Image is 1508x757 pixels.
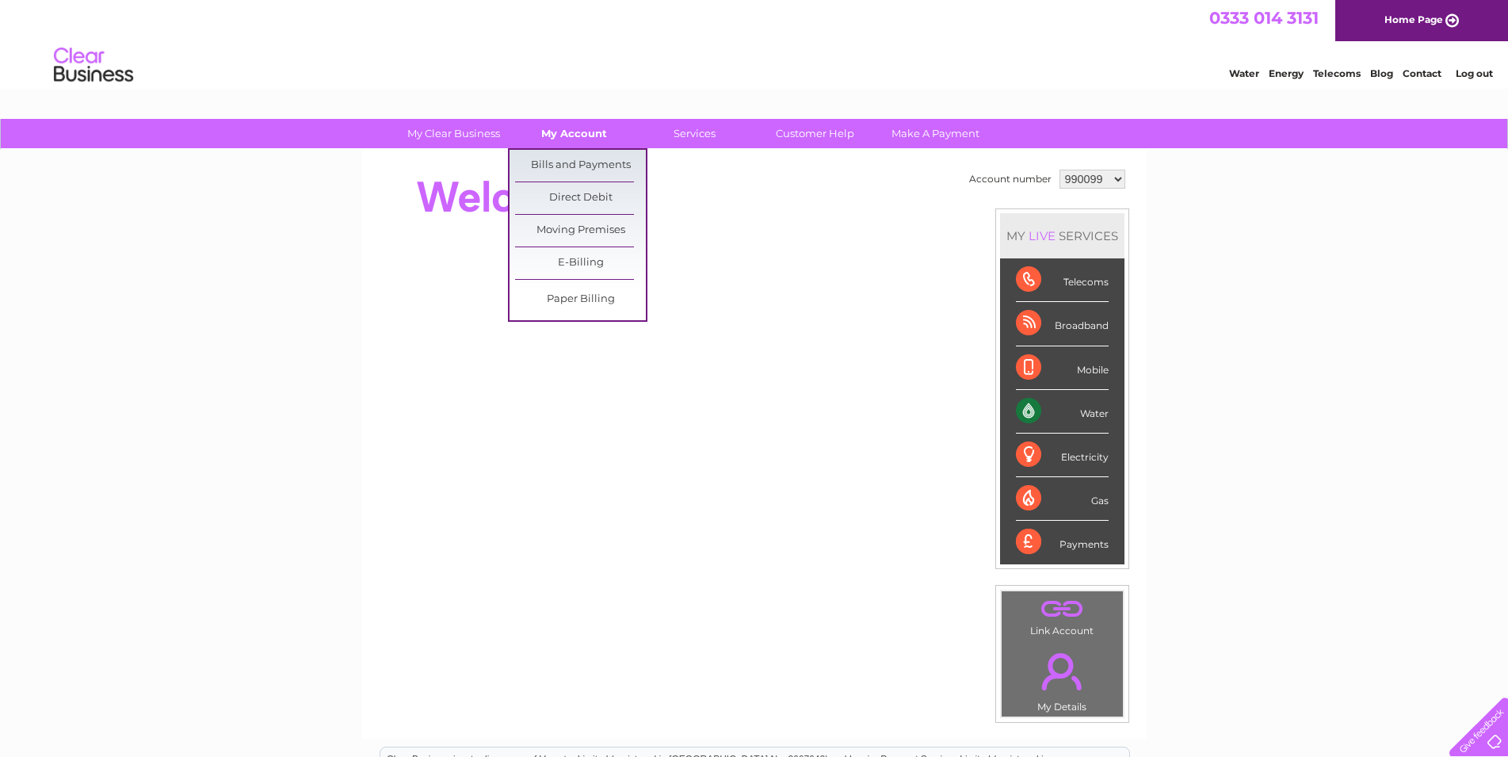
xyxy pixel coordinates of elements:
[870,119,1001,148] a: Make A Payment
[1000,213,1124,258] div: MY SERVICES
[53,41,134,90] img: logo.png
[1001,591,1124,640] td: Link Account
[515,150,646,182] a: Bills and Payments
[1016,521,1109,564] div: Payments
[1016,390,1109,434] div: Water
[380,9,1129,77] div: Clear Business is a trading name of Verastar Limited (registered in [GEOGRAPHIC_DATA] No. 3667643...
[1456,67,1493,79] a: Log out
[1006,644,1119,699] a: .
[1229,67,1259,79] a: Water
[1001,640,1124,717] td: My Details
[1209,8,1319,28] a: 0333 014 3131
[515,182,646,214] a: Direct Debit
[1016,302,1109,346] div: Broadband
[750,119,880,148] a: Customer Help
[1016,434,1109,477] div: Electricity
[1403,67,1441,79] a: Contact
[965,166,1056,193] td: Account number
[1313,67,1361,79] a: Telecoms
[1269,67,1304,79] a: Energy
[1025,228,1059,243] div: LIVE
[1016,477,1109,521] div: Gas
[515,284,646,315] a: Paper Billing
[1016,346,1109,390] div: Mobile
[509,119,639,148] a: My Account
[1006,595,1119,623] a: .
[515,247,646,279] a: E-Billing
[1370,67,1393,79] a: Blog
[388,119,519,148] a: My Clear Business
[629,119,760,148] a: Services
[515,215,646,247] a: Moving Premises
[1016,258,1109,302] div: Telecoms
